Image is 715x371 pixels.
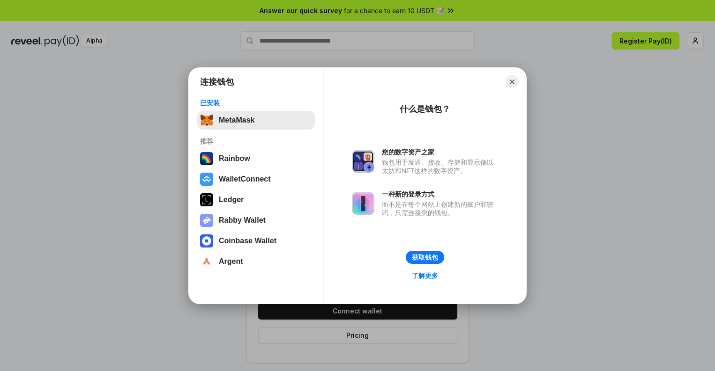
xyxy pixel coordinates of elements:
div: 而不是在每个网站上创建新的账户和密码，只需连接您的钱包。 [382,200,498,217]
div: MetaMask [219,116,254,124]
div: Rabby Wallet [219,216,266,225]
button: Rabby Wallet [197,211,315,230]
img: svg+xml,%3Csvg%20xmlns%3D%22http%3A%2F%2Fwww.w3.org%2F2000%2Fsvg%22%20fill%3D%22none%22%20viewBox... [200,214,213,227]
div: 推荐 [200,137,312,145]
div: 钱包用于发送、接收、存储和显示像以太坊和NFT这样的数字资产。 [382,158,498,175]
div: Rainbow [219,154,250,163]
div: 获取钱包 [412,253,438,262]
img: svg+xml,%3Csvg%20fill%3D%22none%22%20height%3D%2233%22%20viewBox%3D%220%200%2035%2033%22%20width%... [200,114,213,127]
img: svg+xml,%3Csvg%20width%3D%2228%22%20height%3D%2228%22%20viewBox%3D%220%200%2028%2028%22%20fill%3D... [200,234,213,247]
button: Argent [197,252,315,271]
img: svg+xml,%3Csvg%20width%3D%22120%22%20height%3D%22120%22%20viewBox%3D%220%200%20120%20120%22%20fil... [200,152,213,165]
button: Ledger [197,190,315,209]
div: 什么是钱包？ [400,103,450,115]
h1: 连接钱包 [200,76,234,87]
div: Argent [219,257,243,266]
div: 您的数字资产之家 [382,148,498,156]
div: 一种新的登录方式 [382,190,498,198]
div: Coinbase Wallet [219,237,276,245]
div: 已安装 [200,99,312,107]
div: Ledger [219,196,244,204]
button: MetaMask [197,111,315,130]
div: 了解更多 [412,271,438,280]
img: svg+xml,%3Csvg%20xmlns%3D%22http%3A%2F%2Fwww.w3.org%2F2000%2Fsvg%22%20fill%3D%22none%22%20viewBox... [352,192,374,215]
img: svg+xml,%3Csvg%20width%3D%2228%22%20height%3D%2228%22%20viewBox%3D%220%200%2028%2028%22%20fill%3D... [200,255,213,268]
button: 获取钱包 [406,251,444,264]
img: svg+xml,%3Csvg%20width%3D%2228%22%20height%3D%2228%22%20viewBox%3D%220%200%2028%2028%22%20fill%3D... [200,173,213,186]
button: Close [506,75,519,88]
button: Coinbase Wallet [197,232,315,250]
button: WalletConnect [197,170,315,189]
button: Rainbow [197,149,315,168]
div: WalletConnect [219,175,271,183]
a: 了解更多 [406,269,444,282]
img: svg+xml,%3Csvg%20xmlns%3D%22http%3A%2F%2Fwww.w3.org%2F2000%2Fsvg%22%20width%3D%2228%22%20height%3... [200,193,213,206]
img: svg+xml,%3Csvg%20xmlns%3D%22http%3A%2F%2Fwww.w3.org%2F2000%2Fsvg%22%20fill%3D%22none%22%20viewBox... [352,150,374,173]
